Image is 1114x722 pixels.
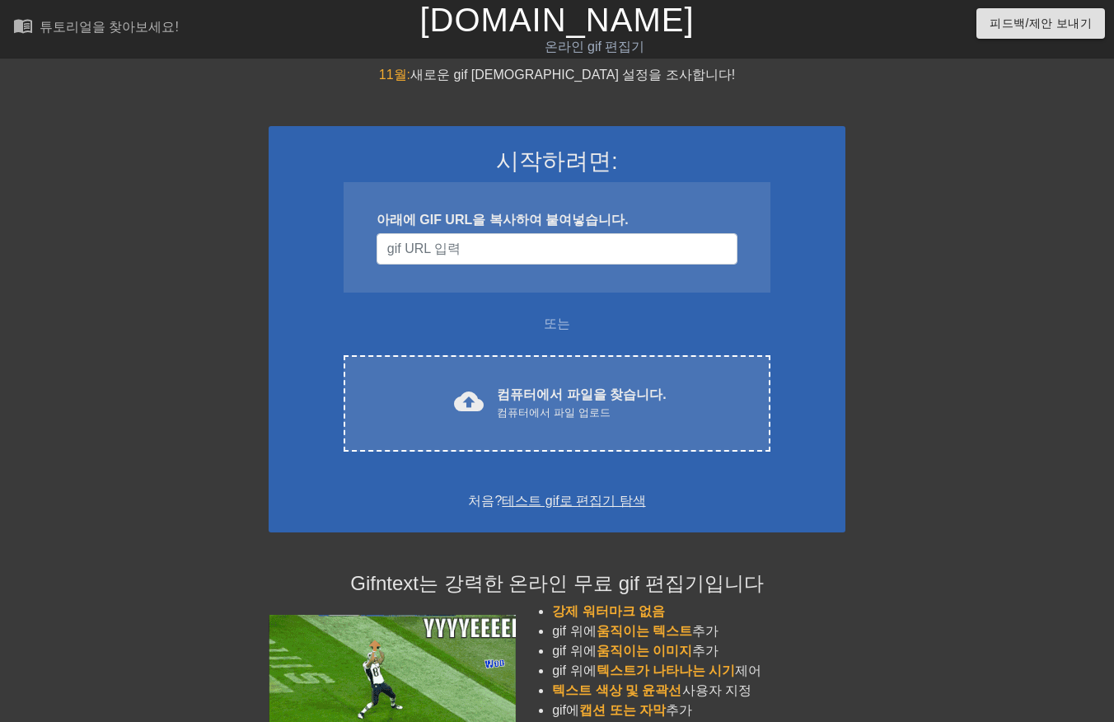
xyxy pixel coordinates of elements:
[552,604,665,618] span: 강제 워터마크 없음
[597,624,692,638] span: 움직이는 텍스트
[976,8,1105,39] button: 피드백/제안 보내기
[380,37,810,57] div: 온라인 gif 편집기
[290,148,824,176] h3: 시작하려면:
[377,233,737,265] input: 사용자 이름
[990,13,1092,34] span: 피드백/제안 보내기
[269,572,845,596] h4: Gifntext는 강력한 온라인 무료 gif 편집기입니다
[290,491,824,511] div: 처음?
[552,621,845,641] li: gif 위에 추가
[579,703,666,717] span: 캡션 또는 자막
[454,387,484,416] span: cloud_upload
[552,661,845,681] li: gif 위에 제어
[552,681,845,701] li: 사용자 지정
[597,663,736,677] span: 텍스트가 나타나는 시기
[40,20,179,34] div: 튜토리얼을 찾아보세요!
[379,68,410,82] span: 11월:
[311,314,803,334] div: 또는
[419,2,694,38] a: [DOMAIN_NAME]
[552,683,681,697] span: 텍스트 색상 및 윤곽선
[13,16,179,41] a: 튜토리얼을 찾아보세요!
[497,405,666,421] div: 컴퓨터에서 파일 업로드
[377,210,737,230] div: 아래에 GIF URL을 복사하여 붙여넣습니다.
[269,65,845,85] div: 새로운 gif [DEMOGRAPHIC_DATA] 설정을 조사합니다!
[502,494,645,508] a: 테스트 gif로 편집기 탐색
[597,644,692,658] span: 움직이는 이미지
[552,641,845,661] li: gif 위에 추가
[497,387,666,401] font: 컴퓨터에서 파일을 찾습니다.
[552,701,845,720] li: gif에 추가
[13,16,33,35] span: menu_book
